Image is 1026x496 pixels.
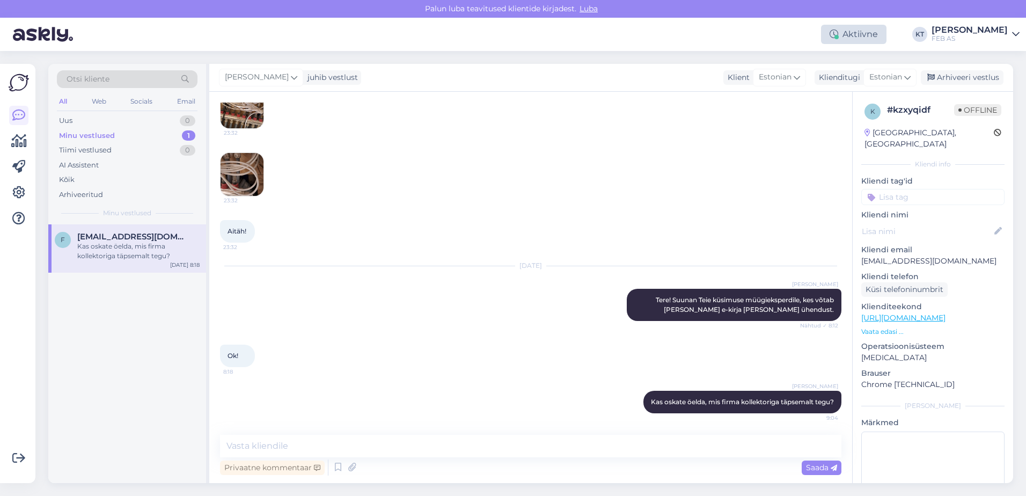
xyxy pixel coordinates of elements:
[861,176,1005,187] p: Kliendi tag'id
[223,243,263,251] span: 23:32
[221,85,263,128] img: Attachment
[861,159,1005,169] div: Kliendi info
[57,94,69,108] div: All
[77,242,200,261] div: Kas oskate öelda, mis firma kollektoriga täpsemalt tegu?
[861,244,1005,256] p: Kliendi email
[864,127,994,150] div: [GEOGRAPHIC_DATA], [GEOGRAPHIC_DATA]
[61,236,65,244] span: f
[59,174,75,185] div: Kõik
[182,130,195,141] div: 1
[221,153,263,196] img: Attachment
[861,209,1005,221] p: Kliendi nimi
[220,261,841,271] div: [DATE]
[861,401,1005,411] div: [PERSON_NAME]
[806,463,837,472] span: Saada
[225,71,289,83] span: [PERSON_NAME]
[861,189,1005,205] input: Lisa tag
[180,115,195,126] div: 0
[861,417,1005,428] p: Märkmed
[303,72,358,83] div: juhib vestlust
[912,27,927,42] div: KT
[821,25,886,44] div: Aktiivne
[228,227,246,235] span: Aitäh!
[9,72,29,93] img: Askly Logo
[921,70,1003,85] div: Arhiveeri vestlus
[861,282,948,297] div: Küsi telefoninumbrit
[798,414,838,422] span: 9:04
[932,26,1008,34] div: [PERSON_NAME]
[815,72,860,83] div: Klienditugi
[90,94,108,108] div: Web
[861,341,1005,352] p: Operatsioonisüsteem
[59,130,115,141] div: Minu vestlused
[869,71,902,83] span: Estonian
[228,352,238,360] span: Ok!
[887,104,954,116] div: # kzxyqidf
[180,145,195,156] div: 0
[932,34,1008,43] div: FEB AS
[77,232,189,242] span: felikavendel35@gmail.com
[861,368,1005,379] p: Brauser
[759,71,792,83] span: Estonian
[932,26,1020,43] a: [PERSON_NAME]FEB AS
[723,72,750,83] div: Klient
[103,208,151,218] span: Minu vestlused
[59,145,112,156] div: Tiimi vestlused
[59,189,103,200] div: Arhiveeritud
[651,398,834,406] span: Kas oskate öelda, mis firma kollektoriga täpsemalt tegu?
[220,461,325,475] div: Privaatne kommentaar
[128,94,155,108] div: Socials
[861,256,1005,267] p: [EMAIL_ADDRESS][DOMAIN_NAME]
[861,301,1005,312] p: Klienditeekond
[861,327,1005,337] p: Vaata edasi ...
[224,196,264,205] span: 23:32
[170,261,200,269] div: [DATE] 8:18
[870,107,875,115] span: k
[175,94,197,108] div: Email
[59,115,72,126] div: Uus
[656,296,836,313] span: Tere! Suunan Teie küsimuse müügieksperdile, kes võtab [PERSON_NAME] e-kirja [PERSON_NAME] ühendust.
[792,280,838,288] span: [PERSON_NAME]
[954,104,1001,116] span: Offline
[224,129,264,137] span: 23:32
[798,322,838,330] span: Nähtud ✓ 8:12
[576,4,601,13] span: Luba
[67,74,109,85] span: Otsi kliente
[862,225,992,237] input: Lisa nimi
[223,368,263,376] span: 8:18
[861,271,1005,282] p: Kliendi telefon
[861,352,1005,363] p: [MEDICAL_DATA]
[792,382,838,390] span: [PERSON_NAME]
[861,379,1005,390] p: Chrome [TECHNICAL_ID]
[861,313,946,323] a: [URL][DOMAIN_NAME]
[59,160,99,171] div: AI Assistent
